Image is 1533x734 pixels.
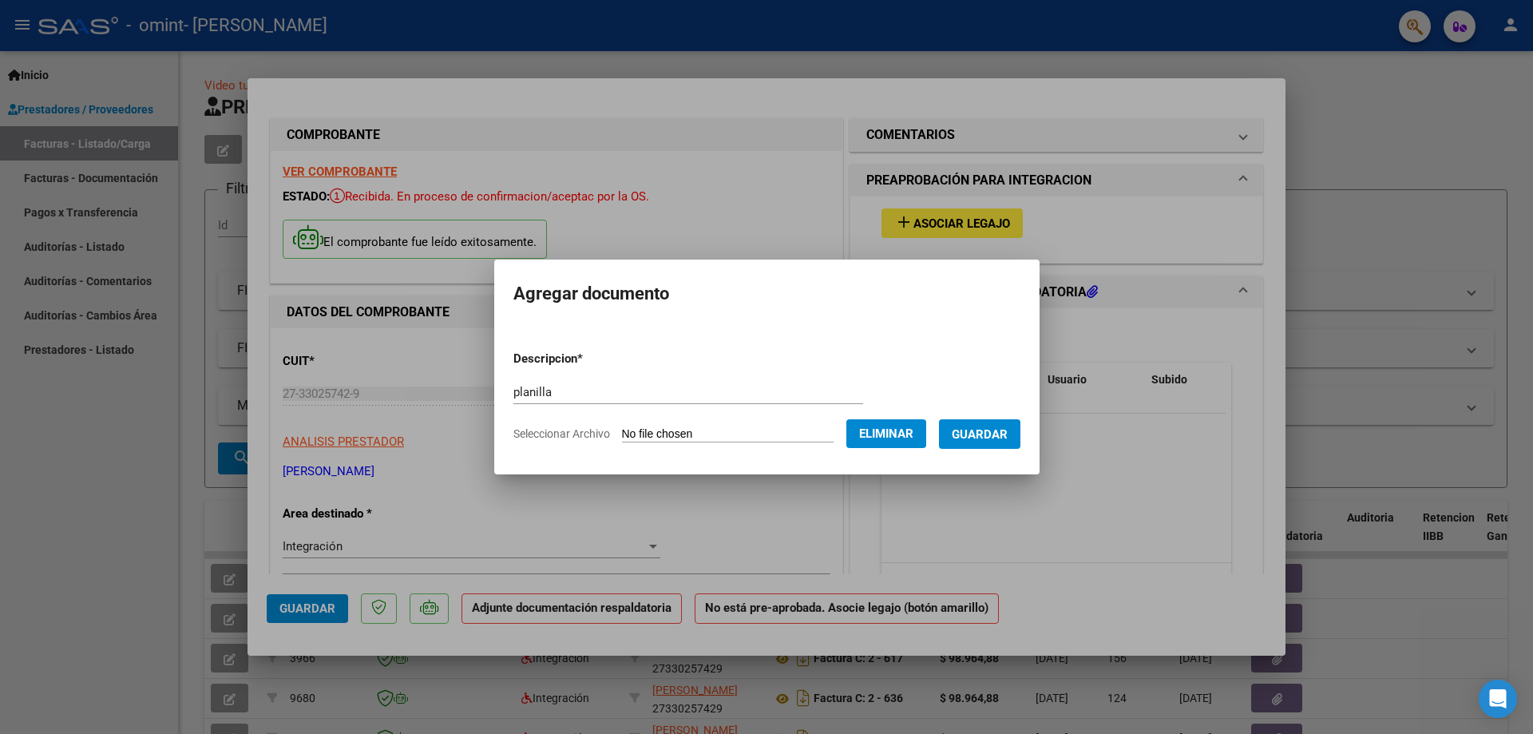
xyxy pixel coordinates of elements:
[859,427,913,441] span: Eliminar
[952,427,1008,442] span: Guardar
[939,419,1020,449] button: Guardar
[846,419,926,448] button: Eliminar
[1479,680,1517,718] div: Open Intercom Messenger
[513,350,666,368] p: Descripcion
[513,279,1020,309] h2: Agregar documento
[513,427,610,440] span: Seleccionar Archivo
